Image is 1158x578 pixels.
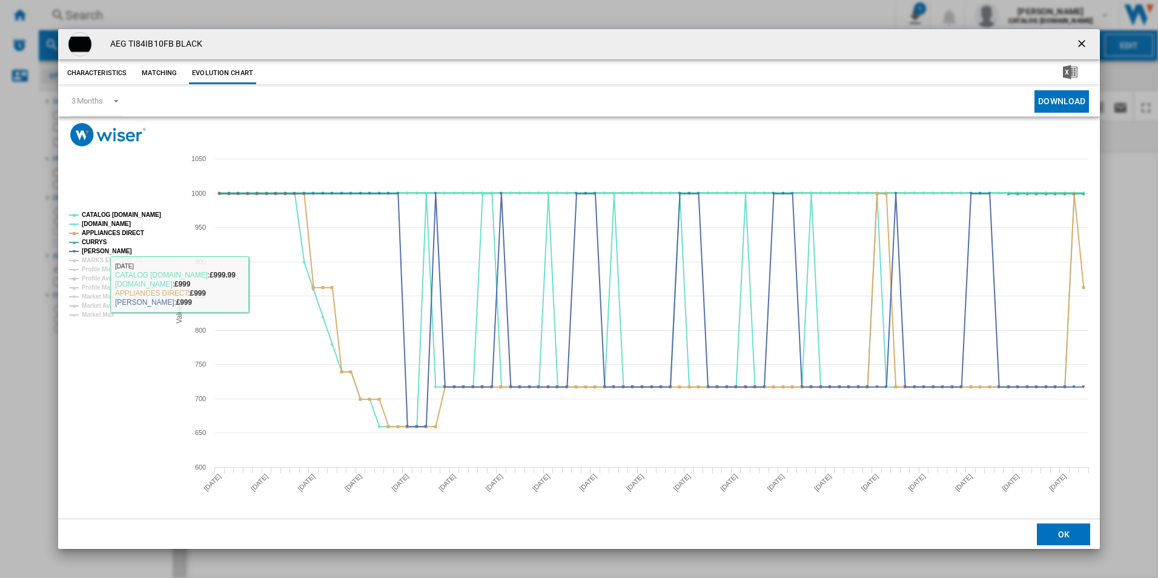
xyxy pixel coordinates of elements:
tspan: 600 [195,463,206,471]
button: Evolution chart [189,62,256,84]
tspan: [DATE] [766,473,786,493]
tspan: [DATE] [531,473,551,493]
tspan: 1050 [191,155,206,162]
tspan: [DATE] [343,473,363,493]
tspan: CURRYS [82,239,107,245]
tspan: 950 [195,224,206,231]
tspan: 700 [195,395,206,402]
img: logo_wiser_300x94.png [70,123,146,147]
tspan: [DATE] [437,473,457,493]
button: getI18NText('BUTTONS.CLOSE_DIALOG') [1071,32,1095,56]
button: Matching [133,62,186,84]
div: 3 Months [71,96,103,105]
tspan: [DOMAIN_NAME] [82,221,131,227]
tspan: 750 [195,360,206,368]
tspan: 800 [195,327,206,334]
tspan: 1000 [191,190,206,197]
tspan: [DATE] [202,473,222,493]
tspan: APPLIANCES DIRECT [82,230,144,236]
tspan: [DATE] [813,473,833,493]
tspan: [DATE] [578,473,598,493]
tspan: [DATE] [484,473,504,493]
tspan: Profile Min [82,266,112,273]
tspan: Values [175,302,184,324]
tspan: Profile Avg [82,275,113,282]
md-dialog: Product popup [58,29,1100,550]
tspan: [DATE] [625,473,645,493]
button: Characteristics [64,62,130,84]
h4: AEG TI84IB10FB BLACK [104,38,203,50]
tspan: [DATE] [859,473,879,493]
tspan: Market Avg [82,302,113,309]
button: OK [1037,523,1090,545]
tspan: [DATE] [672,473,692,493]
ng-md-icon: getI18NText('BUTTONS.CLOSE_DIALOG') [1076,38,1090,52]
img: excel-24x24.png [1063,65,1077,79]
tspan: [DATE] [1001,473,1021,493]
tspan: [DATE] [249,473,269,493]
tspan: 850 [195,292,206,299]
tspan: [DATE] [390,473,410,493]
tspan: [DATE] [953,473,973,493]
button: Download in Excel [1044,62,1097,84]
tspan: Market Min [82,293,113,300]
tspan: [DATE] [719,473,739,493]
tspan: [PERSON_NAME] [82,248,132,254]
tspan: CATALOG [DOMAIN_NAME] [82,211,161,218]
tspan: MARKS ELECTRICAL [82,257,143,264]
button: Download [1034,90,1089,113]
tspan: Profile Max [82,284,114,291]
tspan: Market Max [82,311,114,318]
tspan: [DATE] [1047,473,1067,493]
tspan: 900 [195,258,206,265]
tspan: [DATE] [907,473,927,493]
tspan: [DATE] [296,473,316,493]
img: PSAAHO240PE0000O_0.png [68,32,92,56]
tspan: 650 [195,429,206,436]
